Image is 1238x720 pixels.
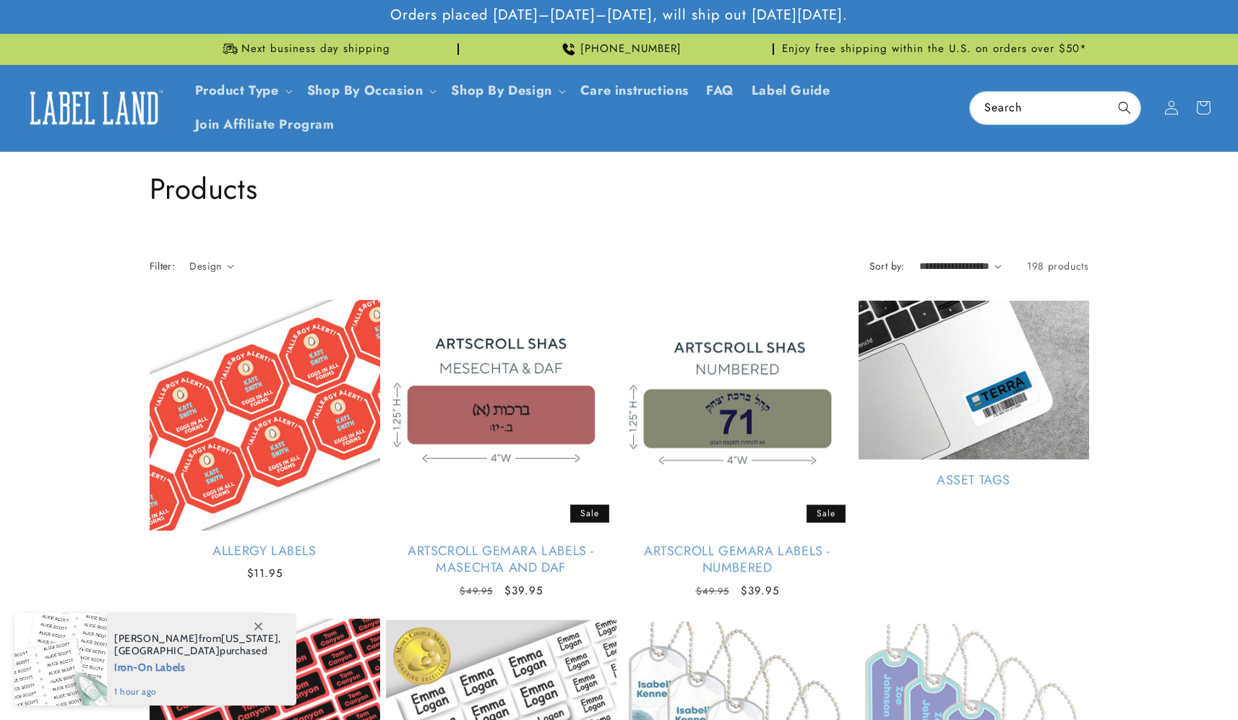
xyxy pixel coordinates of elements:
[1109,92,1140,124] button: Search
[298,74,443,108] summary: Shop By Occasion
[743,74,839,108] a: Label Guide
[221,632,278,645] span: [US_STATE]
[114,633,281,657] span: from , purchased
[150,170,1089,207] h1: Products
[451,81,551,100] a: Shop By Design
[195,81,279,100] a: Product Type
[241,42,390,56] span: Next business day shipping
[17,80,172,136] a: Label Land
[186,74,298,108] summary: Product Type
[869,259,905,273] label: Sort by:
[195,116,335,133] span: Join Affiliate Program
[189,259,221,273] span: Design
[442,74,571,108] summary: Shop By Design
[150,259,176,274] h2: Filter:
[150,543,380,560] a: Allergy Labels
[859,471,1089,488] a: Asset Tags
[697,74,743,108] a: FAQ
[307,82,424,99] span: Shop By Occasion
[189,259,234,274] summary: Design (0 selected)
[706,82,734,99] span: FAQ
[390,6,848,25] span: Orders placed [DATE]–[DATE]–[DATE], will ship out [DATE][DATE].
[186,108,343,142] a: Join Affiliate Program
[780,34,1089,64] div: Announcement
[114,632,199,645] span: [PERSON_NAME]
[150,34,459,64] div: Announcement
[752,82,830,99] span: Label Guide
[22,85,166,130] img: Label Land
[580,82,689,99] span: Care instructions
[622,543,853,577] a: Artscroll Gemara Labels - Numbered
[1027,259,1088,273] span: 198 products
[782,42,1087,56] span: Enjoy free shipping within the U.S. on orders over $50*
[465,34,774,64] div: Announcement
[114,644,220,657] span: [GEOGRAPHIC_DATA]
[572,74,697,108] a: Care instructions
[386,543,616,577] a: Artscroll Gemara Labels - Masechta and Daf
[580,42,682,56] span: [PHONE_NUMBER]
